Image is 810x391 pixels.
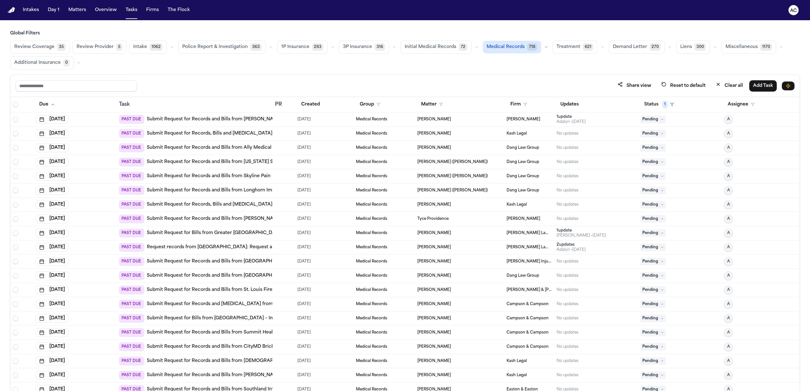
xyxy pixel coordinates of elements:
button: Status1 [640,99,678,110]
a: Submit Request for Records and Bills from [US_STATE] Spine & Injury Center [147,159,319,165]
button: [DATE] [35,300,69,309]
span: Select row [13,259,18,264]
div: No updates [557,287,578,292]
div: 2 update s [557,242,586,247]
button: A [724,328,733,337]
button: A [724,115,733,124]
span: PAST DUE [119,271,144,280]
span: 300 [695,43,706,51]
button: A [724,271,733,280]
a: Submit Request for Records and Bills from St. Louis Fire Department – Bureau of Emergency Medical... [147,287,395,293]
span: Select row [13,174,18,179]
span: Pending [640,158,666,166]
div: No updates [557,259,578,264]
button: Matter [417,99,447,110]
button: [DATE] [35,129,69,138]
button: A [724,300,733,309]
span: 0 [63,59,70,67]
span: PAST DUE [119,243,144,252]
span: Select row [13,373,18,378]
button: [DATE] [35,357,69,365]
span: Elvin Santiago Valderrama [417,145,451,150]
button: A [724,286,733,294]
span: Select row [13,245,18,250]
span: 10/1/2025, 10:08:56 AM [297,229,311,238]
button: A [724,357,733,365]
span: Select row [13,188,18,193]
a: Submit Request for Records and Bills from [PERSON_NAME] ([PERSON_NAME]) [PERSON_NAME], M.D. [147,372,377,378]
span: 5 [116,43,122,51]
span: Darrin Drain [417,287,451,292]
span: 1170 [760,43,772,51]
button: [DATE] [35,342,69,351]
span: Medical Records [356,202,387,207]
button: A [724,243,733,252]
button: A [724,129,733,138]
span: George Sink Injury Lawyers [507,259,552,264]
span: A [727,216,730,221]
a: Day 1 [45,4,62,16]
a: Intakes [20,4,41,16]
button: [DATE] [35,200,69,209]
button: Medical Records718 [483,41,541,53]
span: Pending [640,244,666,251]
span: 9/29/2025, 12:57:37 PM [297,186,311,195]
div: Last updated by Adalyn at 9/19/2025, 10:32:52 AM [557,119,586,124]
span: Select row [13,131,18,136]
button: [DATE] [35,328,69,337]
span: Pending [640,329,666,336]
div: No updates [557,174,578,179]
button: Demand Letter270 [609,40,665,54]
span: Medical Records [356,231,387,236]
span: 9/9/2025, 8:13:25 PM [297,243,311,252]
button: Reset to default [657,80,709,92]
span: PAST DUE [119,200,144,209]
span: 10/6/2025, 12:50:25 PM [297,286,311,294]
a: Submit Request for Records and Bills from Ally Medical Emergency Room – [GEOGRAPHIC_DATA] [147,145,368,151]
span: Police Report & Investigation [182,44,248,50]
button: A [724,200,733,209]
span: Liens [680,44,692,50]
span: Medical Records [356,259,387,264]
span: Select row [13,202,18,207]
h3: Global Filters [10,30,800,37]
span: 1P Insurance [281,44,309,50]
button: [DATE] [35,286,69,294]
button: A [724,314,733,323]
a: Home [8,7,15,13]
span: 9/23/2025, 7:47:54 PM [297,129,311,138]
span: Select row [13,145,18,150]
button: [DATE] [35,115,69,124]
span: 9/26/2025, 9:25:08 AM [297,143,311,152]
button: Share view [614,80,655,92]
button: Firm [507,99,531,110]
a: Submit Request for Records and Bills from [PERSON_NAME] [MEDICAL_DATA] [147,116,323,123]
span: 10/6/2025, 10:07:55 AM [297,257,311,266]
button: Firms [144,4,161,16]
span: Pending [640,315,666,322]
span: Dang Law Group [507,174,539,179]
span: A [727,302,730,307]
button: Additional Insurance0 [10,56,74,69]
span: A [727,287,730,292]
span: Nathaniel Martin (Andrew Martin) [417,159,488,165]
a: The Flock [165,4,192,16]
a: Submit Request for Bills from Greater [GEOGRAPHIC_DATA] Orthopaedic Associates [147,230,338,236]
div: No updates [557,131,578,136]
button: [DATE] [35,214,69,223]
span: A [727,231,730,236]
a: Submit Request for Records and Bills from Summit Health (formerly Summit Medical Group) [147,329,355,336]
span: 10/6/2025, 3:06:16 PM [297,300,311,309]
button: [DATE] [35,186,69,195]
div: No updates [557,145,578,150]
button: Group [356,99,384,110]
span: PAST DUE [119,172,144,181]
button: Matters [66,4,89,16]
a: Submit Request for Records and [MEDICAL_DATA] from [GEOGRAPHIC_DATA] – Imaging/Radiology [147,301,371,307]
span: 9/29/2025, 12:57:39 PM [297,158,311,166]
button: Initial Medical Records72 [401,40,471,54]
span: Morse Law LLC [507,245,552,250]
span: Kash Legal [507,202,527,207]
